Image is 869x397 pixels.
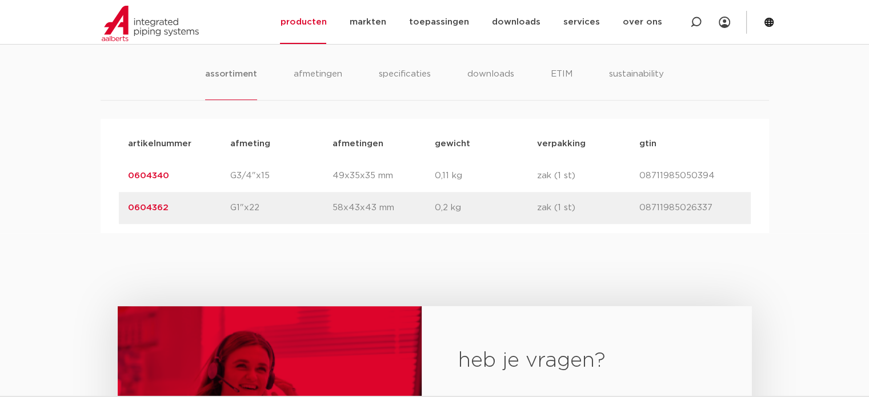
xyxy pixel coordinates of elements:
[333,201,435,215] p: 58x43x43 mm
[639,201,742,215] p: 08711985026337
[609,67,664,100] li: sustainability
[435,137,537,151] p: gewicht
[128,137,230,151] p: artikelnummer
[639,137,742,151] p: gtin
[128,171,169,180] a: 0604340
[379,67,431,100] li: specificaties
[230,169,333,183] p: G3/4"x15
[435,201,537,215] p: 0,2 kg
[467,67,514,100] li: downloads
[294,67,342,100] li: afmetingen
[537,169,639,183] p: zak (1 st)
[537,137,639,151] p: verpakking
[333,169,435,183] p: 49x35x35 mm
[551,67,572,100] li: ETIM
[230,137,333,151] p: afmeting
[537,201,639,215] p: zak (1 st)
[639,169,742,183] p: 08711985050394
[435,169,537,183] p: 0,11 kg
[333,137,435,151] p: afmetingen
[205,67,257,100] li: assortiment
[128,203,169,212] a: 0604362
[230,201,333,215] p: G1"x22
[458,347,715,375] h2: heb je vragen?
